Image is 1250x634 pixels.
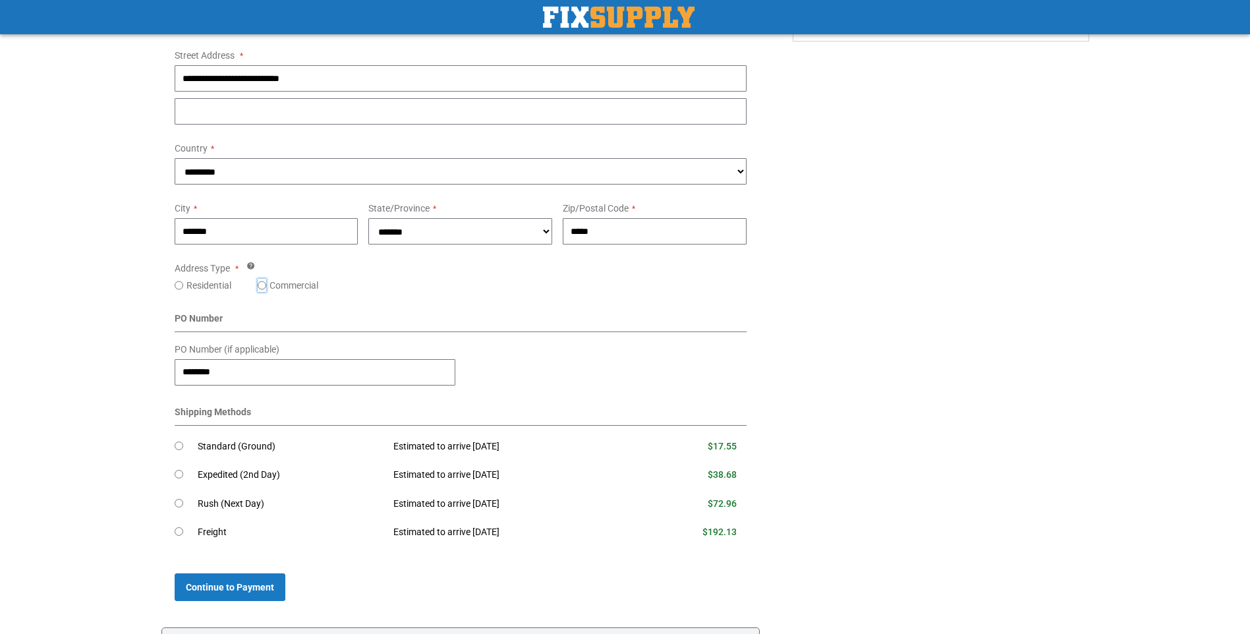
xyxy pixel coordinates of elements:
button: Continue to Payment [175,573,285,601]
td: Estimated to arrive [DATE] [384,518,638,547]
span: State/Province [368,203,430,214]
label: Residential [186,279,231,292]
span: $192.13 [702,527,737,537]
span: $72.96 [708,498,737,509]
span: Street Address [175,50,235,61]
td: Rush (Next Day) [198,490,384,519]
span: Continue to Payment [186,582,274,592]
td: Estimated to arrive [DATE] [384,432,638,461]
span: City [175,203,190,214]
span: Country [175,143,208,154]
td: Estimated to arrive [DATE] [384,461,638,490]
td: Standard (Ground) [198,432,384,461]
label: Commercial [270,279,318,292]
span: PO Number (if applicable) [175,344,279,355]
div: Shipping Methods [175,405,747,426]
span: $38.68 [708,469,737,480]
td: Expedited (2nd Day) [198,461,384,490]
td: Freight [198,518,384,547]
a: store logo [543,7,695,28]
span: Zip/Postal Code [563,203,629,214]
div: PO Number [175,312,747,332]
img: Fix Industrial Supply [543,7,695,28]
span: $17.55 [708,441,737,451]
td: Estimated to arrive [DATE] [384,490,638,519]
span: Address Type [175,263,230,274]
